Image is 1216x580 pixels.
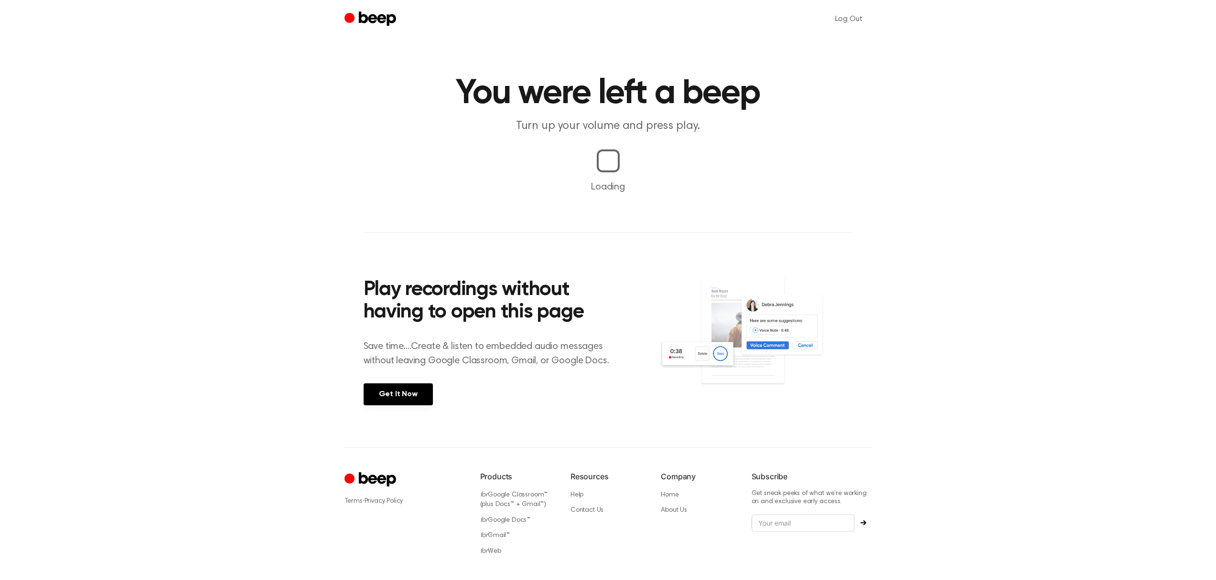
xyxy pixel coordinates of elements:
a: Help [570,492,583,498]
i: for [480,532,488,539]
a: forGmail™ [480,532,510,539]
a: Get It Now [364,383,433,405]
i: for [480,548,488,555]
p: Save time....Create & listen to embedded audio messages without leaving Google Classroom, Gmail, ... [364,339,621,368]
button: Subscribe [855,520,872,526]
img: Voice Comments on Docs and Recording Widget [659,276,852,404]
input: Your email [752,514,855,532]
a: forWeb [480,548,501,555]
a: Contact Us [570,507,603,514]
a: Home [661,492,678,498]
h6: Resources [570,471,646,482]
p: Get sneak peeks of what we’re working on and exclusive early access. [752,490,872,506]
a: Privacy Policy [365,498,403,505]
a: About Us [661,507,687,514]
a: forGoogle Docs™ [480,517,531,524]
a: forGoogle Classroom™ (plus Docs™ + Gmail™) [480,492,548,508]
i: for [480,492,488,498]
h6: Products [480,471,555,482]
a: Cruip [344,471,398,489]
h1: You were left a beep [364,76,853,111]
a: Beep [344,10,398,29]
a: Log Out [826,8,872,31]
h2: Play recordings without having to open this page [364,279,621,324]
p: Loading [11,180,1205,194]
h6: Company [661,471,736,482]
div: · [344,496,465,506]
h6: Subscribe [752,471,872,482]
i: for [480,517,488,524]
p: Turn up your volume and press play. [425,118,792,134]
a: Terms [344,498,363,505]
